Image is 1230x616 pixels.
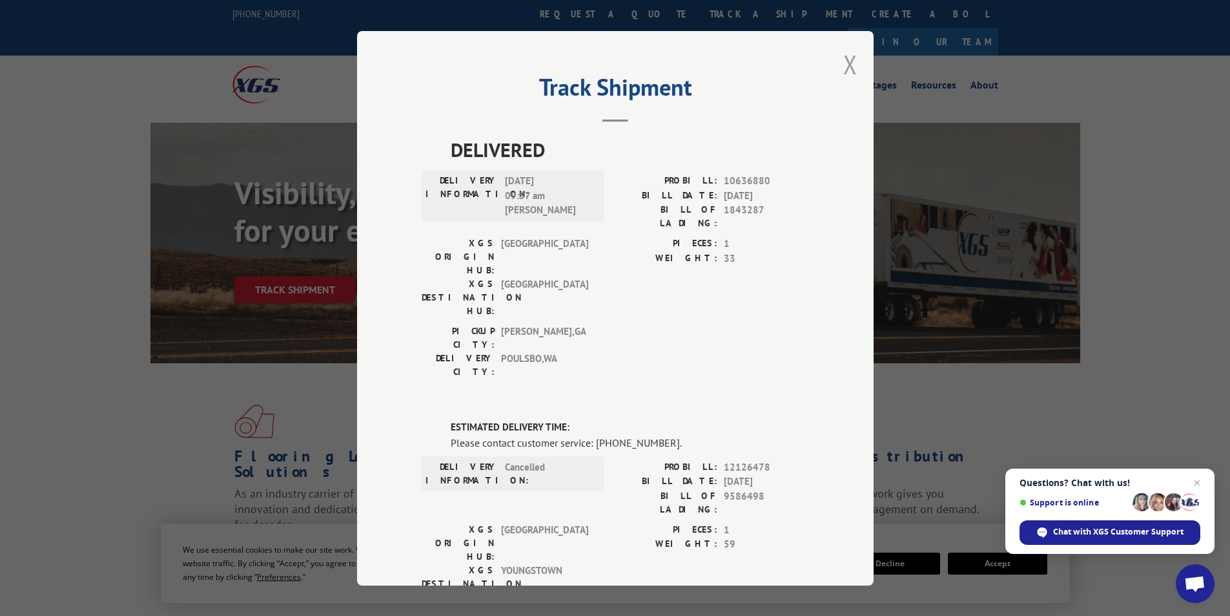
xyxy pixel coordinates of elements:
[724,237,809,251] span: 1
[615,203,717,230] label: BILL OF LADING:
[451,135,809,164] span: DELIVERED
[501,522,588,563] span: [GEOGRAPHIC_DATA]
[1053,526,1184,538] span: Chat with XGS Customer Support
[1176,564,1215,603] div: Open chat
[615,174,717,189] label: PROBILL:
[615,237,717,251] label: PIECES:
[1189,475,1205,491] span: Close chat
[422,78,809,103] h2: Track Shipment
[1020,498,1128,507] span: Support is online
[451,420,809,435] label: ESTIMATED DELIVERY TIME:
[451,434,809,450] div: Please contact customer service: [PHONE_NUMBER].
[505,460,592,487] span: Cancelled
[724,474,809,489] span: [DATE]
[1020,478,1200,488] span: Questions? Chat with us!
[422,352,495,379] label: DELIVERY CITY:
[615,537,717,552] label: WEIGHT:
[422,522,495,563] label: XGS ORIGIN HUB:
[505,174,592,218] span: [DATE] 09:57 am [PERSON_NAME]
[501,352,588,379] span: POULSBO , WA
[425,460,498,487] label: DELIVERY INFORMATION:
[422,237,495,277] label: XGS ORIGIN HUB:
[615,489,717,516] label: BILL OF LADING:
[843,47,857,81] button: Close modal
[501,324,588,352] span: [PERSON_NAME] , GA
[425,174,498,218] label: DELIVERY INFORMATION:
[615,522,717,537] label: PIECES:
[501,277,588,318] span: [GEOGRAPHIC_DATA]
[724,489,809,516] span: 9586498
[422,324,495,352] label: PICKUP CITY:
[724,522,809,537] span: 1
[422,563,495,604] label: XGS DESTINATION HUB:
[615,474,717,489] label: BILL DATE:
[724,251,809,266] span: 33
[501,563,588,604] span: YOUNGSTOWN
[724,537,809,552] span: 59
[501,237,588,277] span: [GEOGRAPHIC_DATA]
[1020,520,1200,545] div: Chat with XGS Customer Support
[615,188,717,203] label: BILL DATE:
[422,277,495,318] label: XGS DESTINATION HUB:
[724,203,809,230] span: 1843287
[615,460,717,474] label: PROBILL:
[724,174,809,189] span: 10636880
[724,188,809,203] span: [DATE]
[724,460,809,474] span: 12126478
[615,251,717,266] label: WEIGHT:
